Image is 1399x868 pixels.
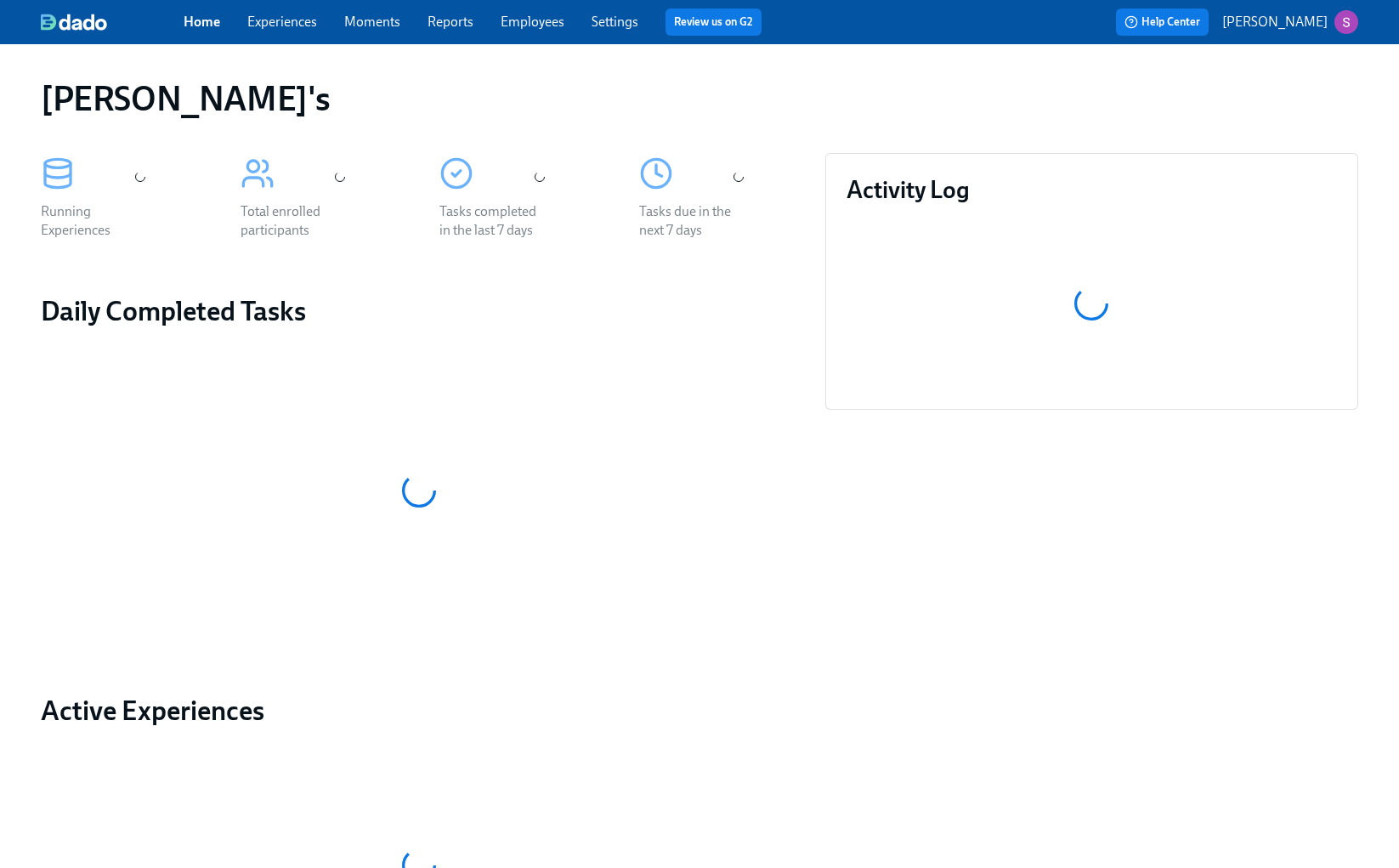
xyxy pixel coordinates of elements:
a: Active Experiences [41,694,798,728]
h1: [PERSON_NAME]'s [41,78,331,119]
div: Running Experiences [41,202,150,240]
a: Settings [592,14,638,30]
div: Tasks due in the next 7 days [639,202,748,240]
a: Review us on G2 [674,14,753,31]
a: Moments [344,14,400,30]
img: dado [41,14,107,31]
p: [PERSON_NAME] [1222,13,1328,31]
div: Total enrolled participants [241,202,349,240]
a: dado [41,14,184,31]
h2: Daily Completed Tasks [41,294,798,328]
img: ACg8ocKvalk5eKiSYA0Mj5kntfYcqlTkZhBNoQiYmXyzfaV5EtRlXQ=s96-c [1334,10,1358,34]
button: Help Center [1116,9,1209,36]
button: Review us on G2 [666,9,762,36]
div: Tasks completed in the last 7 days [439,202,548,240]
span: Help Center [1124,14,1200,31]
a: Employees [501,14,564,30]
a: Reports [428,14,473,30]
h3: Activity Log [847,174,1337,205]
button: [PERSON_NAME] [1222,10,1358,34]
a: Home [184,14,220,30]
a: Experiences [247,14,317,30]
